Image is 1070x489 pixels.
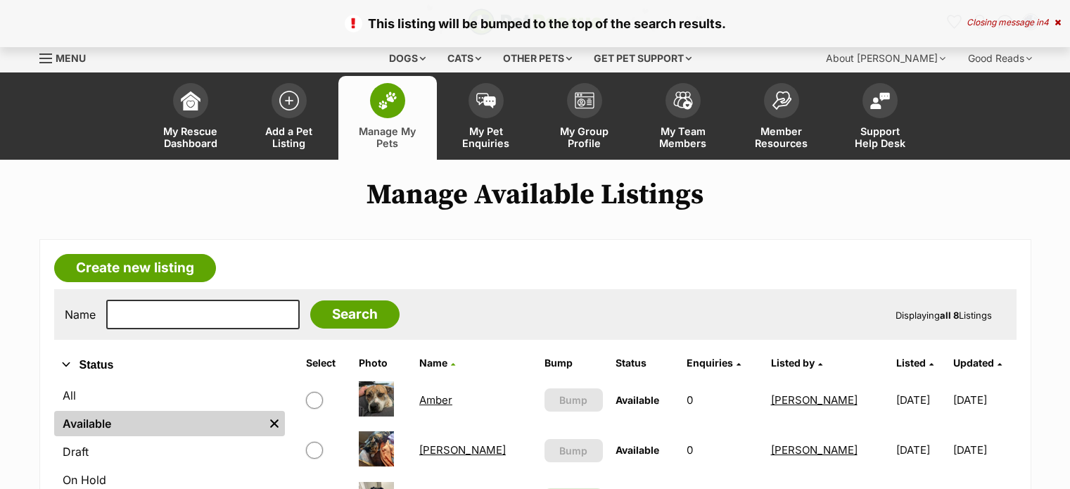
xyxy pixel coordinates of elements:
[940,310,959,321] strong: all 8
[651,125,715,149] span: My Team Members
[891,426,952,474] td: [DATE]
[279,91,299,110] img: add-pet-listing-icon-0afa8454b4691262ce3f59096e99ab1cd57d4a30225e0717b998d2c9b9846f56.svg
[870,92,890,109] img: help-desk-icon-fdf02630f3aa405de69fd3d07c3f3aa587a6932b1a1747fa1d2bba05be0121f9.svg
[616,394,659,406] span: Available
[584,44,701,72] div: Get pet support
[771,357,815,369] span: Listed by
[141,76,240,160] a: My Rescue Dashboard
[673,91,693,110] img: team-members-icon-5396bd8760b3fe7c0b43da4ab00e1e3bb1a5d9ba89233759b79545d2d3fc5d0d.svg
[687,357,733,369] span: translation missing: en.admin.listings.index.attributes.enquiries
[750,125,813,149] span: Member Resources
[771,443,858,457] a: [PERSON_NAME]
[56,52,86,64] span: Menu
[953,376,1014,424] td: [DATE]
[891,376,952,424] td: [DATE]
[848,125,912,149] span: Support Help Desk
[39,44,96,70] a: Menu
[687,357,741,369] a: Enquiries
[1043,17,1049,27] span: 4
[559,443,587,458] span: Bump
[732,76,831,160] a: Member Resources
[816,44,955,72] div: About [PERSON_NAME]
[419,393,452,407] a: Amber
[54,383,285,408] a: All
[681,376,764,424] td: 0
[257,125,321,149] span: Add a Pet Listing
[896,357,926,369] span: Listed
[896,310,992,321] span: Displaying Listings
[559,393,587,407] span: Bump
[419,443,506,457] a: [PERSON_NAME]
[476,93,496,108] img: pet-enquiries-icon-7e3ad2cf08bfb03b45e93fb7055b45f3efa6380592205ae92323e6603595dc1f.svg
[181,91,200,110] img: dashboard-icon-eb2f2d2d3e046f16d808141f083e7271f6b2e854fb5c12c21221c1fb7104beca.svg
[240,76,338,160] a: Add a Pet Listing
[493,44,582,72] div: Other pets
[634,76,732,160] a: My Team Members
[54,254,216,282] a: Create new listing
[419,357,455,369] a: Name
[14,14,1056,33] p: This listing will be bumped to the top of the search results.
[896,357,934,369] a: Listed
[437,76,535,160] a: My Pet Enquiries
[54,411,264,436] a: Available
[544,439,603,462] button: Bump
[535,76,634,160] a: My Group Profile
[356,125,419,149] span: Manage My Pets
[54,356,285,374] button: Status
[958,44,1042,72] div: Good Reads
[338,76,437,160] a: Manage My Pets
[953,357,994,369] span: Updated
[771,357,822,369] a: Listed by
[379,44,435,72] div: Dogs
[454,125,518,149] span: My Pet Enquiries
[772,91,791,110] img: member-resources-icon-8e73f808a243e03378d46382f2149f9095a855e16c252ad45f914b54edf8863c.svg
[65,308,96,321] label: Name
[553,125,616,149] span: My Group Profile
[159,125,222,149] span: My Rescue Dashboard
[953,357,1002,369] a: Updated
[544,388,603,412] button: Bump
[54,439,285,464] a: Draft
[264,411,285,436] a: Remove filter
[771,393,858,407] a: [PERSON_NAME]
[353,352,412,374] th: Photo
[967,18,1061,27] div: Closing message in
[575,92,594,109] img: group-profile-icon-3fa3cf56718a62981997c0bc7e787c4b2cf8bcc04b72c1350f741eb67cf2f40e.svg
[610,352,680,374] th: Status
[539,352,609,374] th: Bump
[300,352,352,374] th: Select
[378,91,397,110] img: manage-my-pets-icon-02211641906a0b7f246fdf0571729dbe1e7629f14944591b6c1af311fb30b64b.svg
[953,426,1014,474] td: [DATE]
[616,444,659,456] span: Available
[438,44,491,72] div: Cats
[310,300,400,329] input: Search
[419,357,447,369] span: Name
[831,76,929,160] a: Support Help Desk
[681,426,764,474] td: 0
